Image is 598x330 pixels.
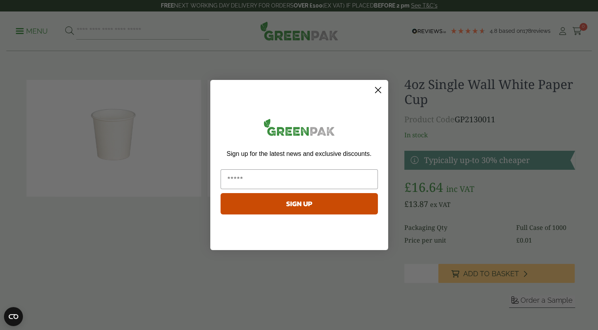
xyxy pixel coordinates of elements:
[4,307,23,326] button: Open CMP widget
[221,193,378,214] button: SIGN UP
[221,116,378,142] img: greenpak_logo
[371,83,385,97] button: Close dialog
[226,150,371,157] span: Sign up for the latest news and exclusive discounts.
[221,169,378,189] input: Email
